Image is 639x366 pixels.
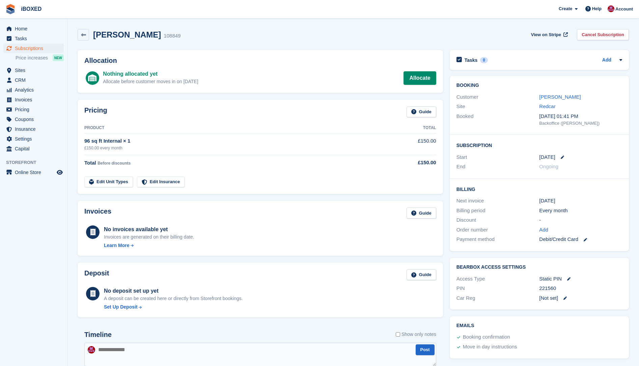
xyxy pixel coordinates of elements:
[539,275,622,283] div: Static PIN
[396,331,436,338] label: Show only notes
[84,176,133,188] a: Edit Unit Types
[463,343,517,351] div: Move in day instructions
[456,207,539,215] div: Billing period
[404,71,436,85] a: Allocate
[456,216,539,224] div: Discount
[456,323,622,328] h2: Emails
[16,54,64,62] a: Price increases NEW
[3,85,64,95] a: menu
[84,123,382,133] th: Product
[88,346,95,353] img: Amanda Forder
[15,44,55,53] span: Subscriptions
[103,70,198,78] div: Nothing allocated yet
[416,344,435,356] button: Post
[53,54,64,61] div: NEW
[456,153,539,161] div: Start
[592,5,602,12] span: Help
[539,294,622,302] div: [Not set]
[15,115,55,124] span: Coupons
[456,142,622,148] h2: Subscription
[539,216,622,224] div: -
[539,164,558,169] span: Ongoing
[3,75,64,85] a: menu
[84,160,96,166] span: Total
[15,134,55,144] span: Settings
[456,93,539,101] div: Customer
[456,83,622,88] h2: Booking
[84,106,107,118] h2: Pricing
[15,124,55,134] span: Insurance
[539,120,622,127] div: Backoffice ([PERSON_NAME])
[407,208,436,219] a: Guide
[84,208,111,219] h2: Invoices
[104,242,194,249] a: Learn More
[103,78,198,85] div: Allocate before customer moves in on [DATE]
[15,24,55,33] span: Home
[456,294,539,302] div: Car Reg
[539,207,622,215] div: Every month
[15,105,55,114] span: Pricing
[382,123,436,133] th: Total
[456,103,539,111] div: Site
[15,85,55,95] span: Analytics
[382,159,436,167] div: £150.00
[396,331,400,338] input: Show only notes
[539,94,581,100] a: [PERSON_NAME]
[164,32,180,40] div: 108849
[137,176,185,188] a: Edit Insurance
[3,24,64,33] a: menu
[456,226,539,234] div: Order number
[456,265,622,270] h2: BearBox Access Settings
[6,159,67,166] span: Storefront
[104,242,129,249] div: Learn More
[456,285,539,292] div: PIN
[98,161,131,166] span: Before discounts
[104,234,194,241] div: Invoices are generated on their billing date.
[456,236,539,243] div: Payment method
[407,269,436,280] a: Guide
[16,55,48,61] span: Price increases
[539,113,622,120] div: [DATE] 01:41 PM
[84,145,382,151] div: £150.00 every month
[465,57,478,63] h2: Tasks
[15,168,55,177] span: Online Store
[3,168,64,177] a: menu
[84,57,436,65] h2: Allocation
[93,30,161,39] h2: [PERSON_NAME]
[3,66,64,75] a: menu
[3,95,64,104] a: menu
[5,4,16,14] img: stora-icon-8386f47178a22dfd0bd8f6a31ec36ba5ce8667c1dd55bd0f319d3a0aa187defe.svg
[539,103,555,109] a: Redcar
[15,144,55,153] span: Capital
[382,133,436,155] td: £150.00
[3,124,64,134] a: menu
[615,6,633,13] span: Account
[18,3,44,15] a: iBOXED
[531,31,561,38] span: View on Stripe
[3,34,64,43] a: menu
[15,34,55,43] span: Tasks
[559,5,572,12] span: Create
[3,115,64,124] a: menu
[456,113,539,127] div: Booked
[84,269,109,280] h2: Deposit
[539,153,555,161] time: 2025-09-22 00:00:00 UTC
[15,66,55,75] span: Sites
[104,287,243,295] div: No deposit set up yet
[528,29,569,40] a: View on Stripe
[3,144,64,153] a: menu
[104,225,194,234] div: No invoices available yet
[456,197,539,205] div: Next invoice
[15,95,55,104] span: Invoices
[15,75,55,85] span: CRM
[463,333,510,341] div: Booking confirmation
[480,57,488,63] div: 0
[104,303,243,311] a: Set Up Deposit
[456,186,622,192] h2: Billing
[84,331,112,339] h2: Timeline
[407,106,436,118] a: Guide
[608,5,614,12] img: Amanda Forder
[456,163,539,171] div: End
[456,275,539,283] div: Access Type
[539,285,622,292] div: 221560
